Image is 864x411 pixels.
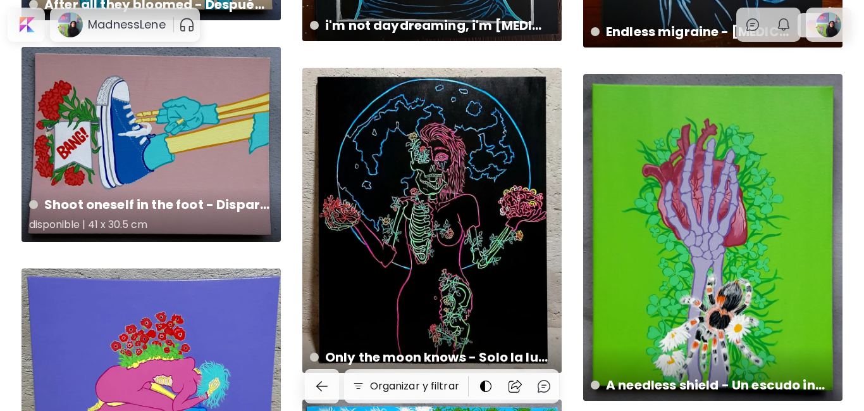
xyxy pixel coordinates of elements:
[591,376,832,395] h4: A needless shield - Un escudo innecesario
[310,16,552,35] h4: i'm not daydreaming, i'm [MEDICAL_DATA]... - No estoy soñando despierta, estoy agotada...
[305,369,339,403] button: back
[583,74,842,401] a: A needless shield - Un escudo innecesariohttps://cdn.kaleido.art/CDN/Artwork/58103/Primary/medium...
[305,369,344,403] a: back
[314,379,330,394] img: back
[805,16,822,34] img: favorites
[776,17,791,32] img: bellIcon
[29,195,271,214] h4: Shoot oneself in the foot - Dispararse en el pie
[88,17,166,32] h6: MadnessLene
[302,68,562,373] a: Only the moon knows - Solo la luna lo sabehttps://cdn.kaleido.art/CDN/Artwork/58118/Primary/mediu...
[745,17,760,32] img: chatIcon
[773,14,794,35] button: bellIcon
[536,379,552,394] img: chatIcon
[22,47,281,242] a: Shoot oneself in the foot - Dispararse en el piedisponible | 41 x 30.5 cmhttps://cdn.kaleido.art/...
[370,379,459,394] h6: Organizar y filtrar
[179,15,195,35] button: pauseOutline IconGradient Icon
[591,22,798,41] h4: Endless migraine - [MEDICAL_DATA] sin fin
[29,214,271,239] h5: disponible | 41 x 30.5 cm
[310,348,552,367] h4: Only the moon knows - Solo la luna lo sabe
